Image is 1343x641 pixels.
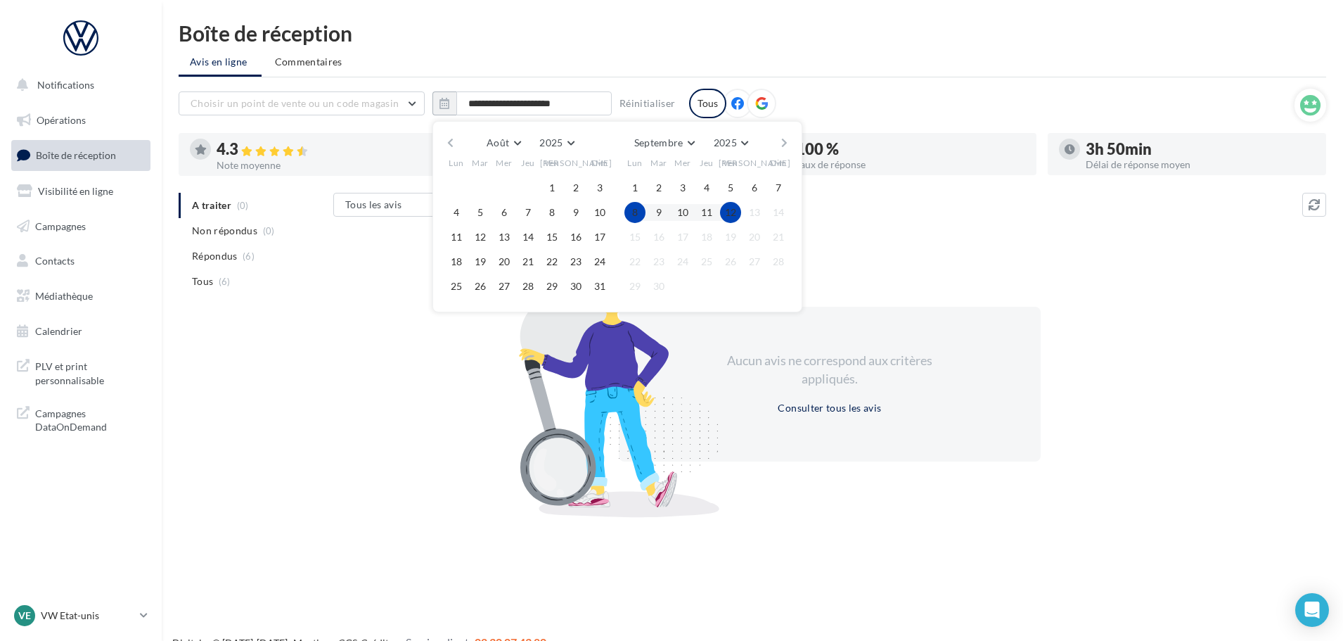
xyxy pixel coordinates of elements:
a: Calendrier [8,317,153,346]
button: 27 [494,276,515,297]
button: 4 [446,202,467,223]
button: 7 [768,177,789,198]
button: 27 [744,251,765,272]
span: Médiathèque [35,290,93,302]
span: Campagnes DataOnDemand [35,404,145,434]
button: 15 [624,227,645,248]
span: Non répondus [192,224,257,238]
button: 23 [565,251,586,272]
button: 10 [672,202,693,223]
span: Lun [627,157,643,169]
a: Médiathèque [8,281,153,311]
a: VE VW Etat-unis [11,602,150,629]
button: 12 [470,227,491,248]
span: Septembre [634,137,683,148]
button: 30 [648,276,669,297]
button: 31 [589,276,610,297]
button: 30 [565,276,586,297]
button: 1 [624,177,645,198]
a: Visibilité en ligne [8,177,153,206]
button: 25 [696,251,717,272]
span: [PERSON_NAME] [719,157,791,169]
button: 22 [541,251,563,272]
button: 20 [744,227,765,248]
span: (0) [263,225,275,236]
button: 21 [768,227,789,248]
button: 15 [541,227,563,248]
div: Taux de réponse [796,160,1025,170]
button: 11 [696,202,717,223]
button: 18 [446,251,467,272]
div: Note moyenne [217,160,446,170]
button: 24 [672,251,693,272]
button: 22 [624,251,645,272]
button: 2025 [708,133,754,153]
button: 13 [494,227,515,248]
a: PLV et print personnalisable [8,351,153,393]
button: 10 [589,202,610,223]
span: (6) [243,250,255,262]
span: [PERSON_NAME] [540,157,612,169]
button: 9 [565,202,586,223]
span: PLV et print personnalisable [35,357,145,387]
button: 3 [589,177,610,198]
span: Mer [674,157,691,169]
button: 28 [768,251,789,272]
button: Notifications [8,70,148,100]
span: Calendrier [35,325,82,337]
button: 17 [589,227,610,248]
span: Campagnes [35,220,86,231]
button: 14 [768,202,789,223]
button: Août [481,133,526,153]
span: Mar [650,157,667,169]
p: VW Etat-unis [41,609,134,623]
button: 4 [696,177,717,198]
button: Tous les avis [333,193,474,217]
span: Tous les avis [345,198,402,210]
button: 1 [541,177,563,198]
div: Tous [689,89,726,118]
a: Contacts [8,246,153,276]
button: 16 [648,227,669,248]
button: 13 [744,202,765,223]
div: Délai de réponse moyen [1086,160,1315,170]
span: Tous [192,274,213,288]
button: 23 [648,251,669,272]
span: Commentaires [275,55,342,69]
button: Choisir un point de vente ou un code magasin [179,91,425,115]
button: 28 [518,276,539,297]
a: Campagnes DataOnDemand [8,398,153,440]
button: 24 [589,251,610,272]
span: Jeu [521,157,535,169]
a: Opérations [8,106,153,135]
button: 9 [648,202,669,223]
button: Réinitialiser [614,95,681,112]
button: 8 [541,202,563,223]
button: 2 [565,177,586,198]
button: 5 [720,177,741,198]
button: 11 [446,227,467,248]
button: 6 [744,177,765,198]
button: 21 [518,251,539,272]
span: Contacts [35,255,75,267]
button: 6 [494,202,515,223]
span: 2025 [714,137,737,148]
button: 3 [672,177,693,198]
div: 4.3 [217,141,446,158]
span: Choisir un point de vente ou un code magasin [191,97,399,109]
button: 14 [518,227,539,248]
button: 12 [720,202,741,223]
button: 16 [565,227,586,248]
span: Boîte de réception [36,149,116,161]
button: 19 [470,251,491,272]
span: Dim [770,157,787,169]
button: 5 [470,202,491,223]
span: Mer [496,157,513,169]
span: Opérations [37,114,86,126]
button: 2025 [534,133,579,153]
button: 19 [720,227,741,248]
button: 8 [624,202,645,223]
a: Campagnes [8,212,153,241]
div: Boîte de réception [179,23,1326,44]
div: 100 % [796,141,1025,157]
